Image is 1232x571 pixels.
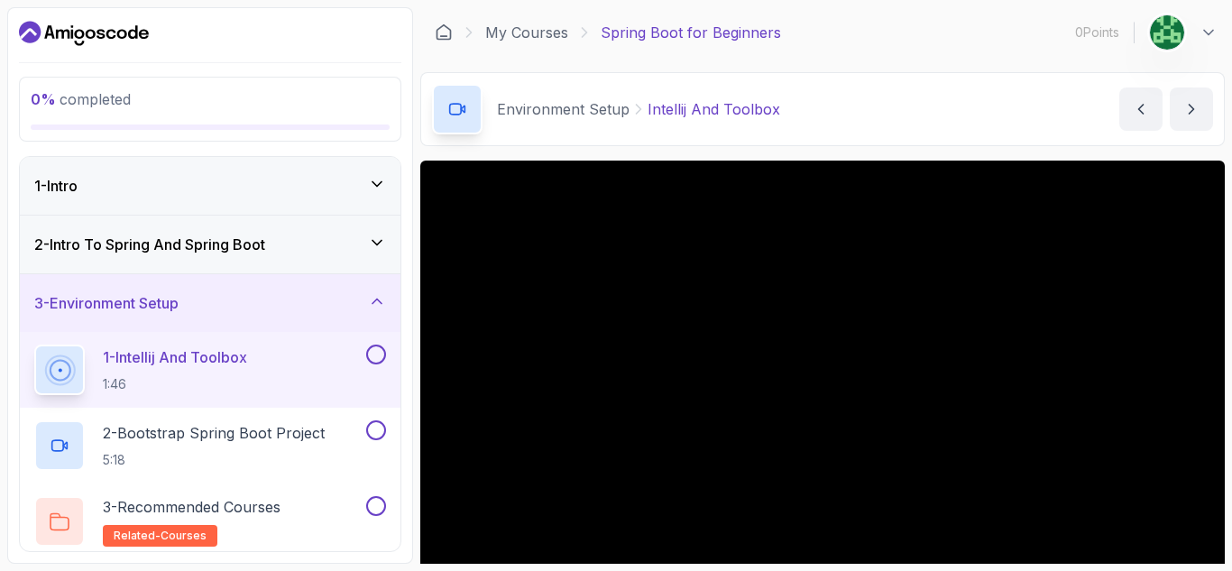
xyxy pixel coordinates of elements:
[103,346,247,368] p: 1 - Intellij And Toolbox
[20,216,400,273] button: 2-Intro To Spring And Spring Boot
[103,422,325,444] p: 2 - Bootstrap Spring Boot Project
[34,234,265,255] h3: 2 - Intro To Spring And Spring Boot
[1119,87,1163,131] button: previous content
[103,496,280,518] p: 3 - Recommended Courses
[20,274,400,332] button: 3-Environment Setup
[20,157,400,215] button: 1-Intro
[1170,87,1213,131] button: next content
[34,496,386,547] button: 3-Recommended Coursesrelated-courses
[31,90,131,108] span: completed
[34,345,386,395] button: 1-Intellij And Toolbox1:46
[485,22,568,43] a: My Courses
[103,451,325,469] p: 5:18
[648,98,780,120] p: Intellij And Toolbox
[34,420,386,471] button: 2-Bootstrap Spring Boot Project5:18
[19,19,149,48] a: Dashboard
[31,90,56,108] span: 0 %
[34,175,78,197] h3: 1 - Intro
[1150,15,1184,50] img: user profile image
[497,98,630,120] p: Environment Setup
[1075,23,1119,41] p: 0 Points
[601,22,781,43] p: Spring Boot for Beginners
[34,292,179,314] h3: 3 - Environment Setup
[103,375,247,393] p: 1:46
[114,529,207,543] span: related-courses
[435,23,453,41] a: Dashboard
[1149,14,1218,51] button: user profile image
